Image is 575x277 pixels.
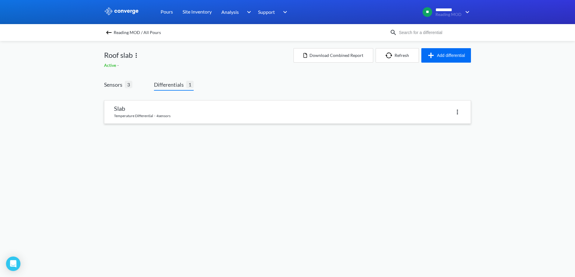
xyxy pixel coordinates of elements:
div: Open Intercom Messenger [6,257,20,271]
span: Support [258,8,275,16]
button: Add differential [421,48,471,63]
img: more.svg [133,52,140,59]
span: Reading MOD / All Pours [114,28,161,37]
span: Roof slab [104,49,133,61]
button: Download Combined Report [294,48,373,63]
span: 1 [186,81,194,88]
span: 3 [125,81,132,88]
input: Search for a differential [397,29,470,36]
span: Differentials [154,80,186,89]
span: Sensors [104,80,125,89]
img: more.svg [454,108,461,116]
img: icon-plus.svg [427,52,437,59]
span: Analysis [221,8,239,16]
img: backspace.svg [105,29,112,36]
span: - [117,63,120,68]
span: Active [104,63,117,68]
img: icon-file.svg [303,53,307,58]
span: Reading MOD [435,12,461,17]
button: Refresh [376,48,419,63]
img: downArrow.svg [243,8,253,16]
img: downArrow.svg [461,8,471,16]
img: icon-refresh.svg [386,52,395,58]
img: downArrow.svg [279,8,289,16]
img: logo_ewhite.svg [104,7,139,15]
img: icon-search.svg [390,29,397,36]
